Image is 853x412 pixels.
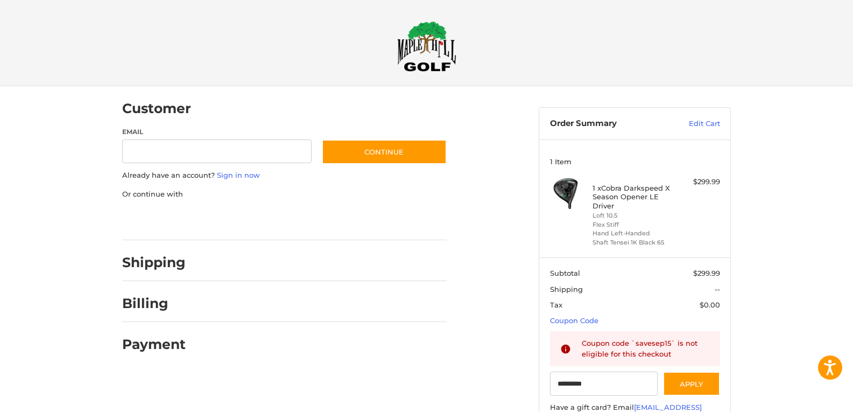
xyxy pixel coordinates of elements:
p: Or continue with [122,189,447,200]
li: Hand Left-Handed [593,229,675,238]
div: Coupon code `savesep15` is not eligible for this checkout [582,338,710,359]
input: Gift Certificate or Coupon Code [550,372,658,396]
div: $299.99 [678,177,720,187]
h3: Order Summary [550,118,666,129]
span: Tax [550,301,562,309]
li: Loft 10.5 [593,211,675,220]
iframe: PayPal-paylater [210,210,291,229]
li: Shaft Tensei 1K Black 65 [593,238,675,247]
h4: 1 x Cobra Darkspeed X Season Opener LE Driver [593,184,675,210]
h2: Billing [122,295,185,312]
span: Shipping [550,285,583,294]
h2: Customer [122,100,191,117]
iframe: PayPal-paypal [119,210,200,229]
li: Flex Stiff [593,220,675,229]
h3: 1 Item [550,157,720,166]
iframe: PayPal-venmo [301,210,382,229]
img: Maple Hill Golf [397,21,456,72]
p: Already have an account? [122,170,447,181]
span: Subtotal [550,269,580,277]
a: Edit Cart [666,118,720,129]
button: Continue [322,139,447,164]
span: $299.99 [693,269,720,277]
a: Coupon Code [550,316,598,325]
span: -- [715,285,720,294]
iframe: Google Customer Reviews [764,383,853,412]
h2: Shipping [122,254,186,271]
label: Email [122,127,312,137]
h2: Payment [122,336,186,353]
button: Apply [663,372,720,396]
a: Sign in now [217,171,260,179]
span: $0.00 [700,301,720,309]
